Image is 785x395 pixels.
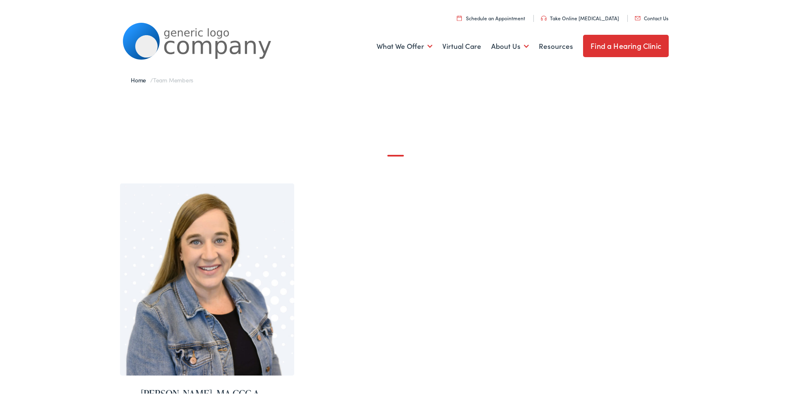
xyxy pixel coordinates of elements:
[131,74,150,82] a: Home
[442,29,481,60] a: Virtual Care
[583,33,669,55] a: Find a Hearing Clinic
[539,29,573,60] a: Resources
[377,29,432,60] a: What We Offer
[457,13,525,20] a: Schedule an Appointment
[635,14,641,19] img: utility icon
[491,29,529,60] a: About Us
[635,13,668,20] a: Contact Us
[457,14,462,19] img: utility icon
[131,74,193,82] span: /
[541,13,619,20] a: Take Online [MEDICAL_DATA]
[541,14,547,19] img: utility icon
[153,74,193,82] span: Team Members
